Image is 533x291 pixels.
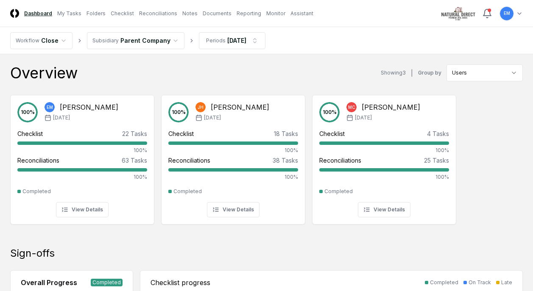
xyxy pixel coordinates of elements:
[199,32,265,49] button: Periods[DATE]
[21,277,77,288] div: Overall Progress
[87,10,106,17] a: Folders
[504,10,510,17] span: EM
[203,10,232,17] a: Documents
[424,156,449,165] div: 25 Tasks
[161,88,305,224] a: 100%JH[PERSON_NAME][DATE]Checklist18 Tasks100%Reconciliations38 Tasks100%CompletedView Details
[273,156,298,165] div: 38 Tasks
[411,69,413,78] div: |
[168,156,210,165] div: Reconciliations
[168,129,194,138] div: Checklist
[319,173,449,181] div: 100%
[22,188,51,195] div: Completed
[469,279,491,286] div: On Track
[111,10,134,17] a: Checklist
[499,6,514,21] button: EM
[427,129,449,138] div: 4 Tasks
[10,64,78,81] div: Overview
[16,37,39,44] div: Workflow
[274,129,298,138] div: 18 Tasks
[17,147,147,154] div: 100%
[211,102,269,112] div: [PERSON_NAME]
[348,104,355,111] span: MC
[312,88,456,224] a: 100%MC[PERSON_NAME][DATE]Checklist4 Tasks100%Reconciliations25 Tasks100%CompletedView Details
[10,247,523,260] div: Sign-offs
[122,129,147,138] div: 22 Tasks
[418,70,441,75] label: Group by
[266,10,285,17] a: Monitor
[355,114,372,122] span: [DATE]
[290,10,313,17] a: Assistant
[362,102,420,112] div: [PERSON_NAME]
[237,10,261,17] a: Reporting
[17,173,147,181] div: 100%
[53,114,70,122] span: [DATE]
[430,279,458,286] div: Completed
[227,36,246,45] div: [DATE]
[324,188,353,195] div: Completed
[10,88,154,224] a: 100%EM[PERSON_NAME][DATE]Checklist22 Tasks100%Reconciliations63 Tasks100%CompletedView Details
[10,9,19,18] img: Logo
[319,129,345,138] div: Checklist
[206,37,226,44] div: Periods
[91,279,123,286] div: Completed
[56,202,109,217] button: View Details
[10,32,265,49] nav: breadcrumb
[57,10,81,17] a: My Tasks
[168,173,298,181] div: 100%
[381,69,406,77] div: Showing 3
[319,147,449,154] div: 100%
[319,156,361,165] div: Reconciliations
[60,102,118,112] div: [PERSON_NAME]
[173,188,202,195] div: Completed
[168,147,298,154] div: 100%
[207,202,260,217] button: View Details
[17,156,59,165] div: Reconciliations
[92,37,119,44] div: Subsidiary
[122,156,147,165] div: 63 Tasks
[441,7,475,20] img: Natural Direct logo
[182,10,198,17] a: Notes
[139,10,177,17] a: Reconciliations
[151,277,210,288] div: Checklist progress
[47,104,53,111] span: EM
[501,279,512,286] div: Late
[24,10,52,17] a: Dashboard
[204,114,221,122] span: [DATE]
[198,104,204,111] span: JH
[17,129,43,138] div: Checklist
[358,202,410,217] button: View Details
